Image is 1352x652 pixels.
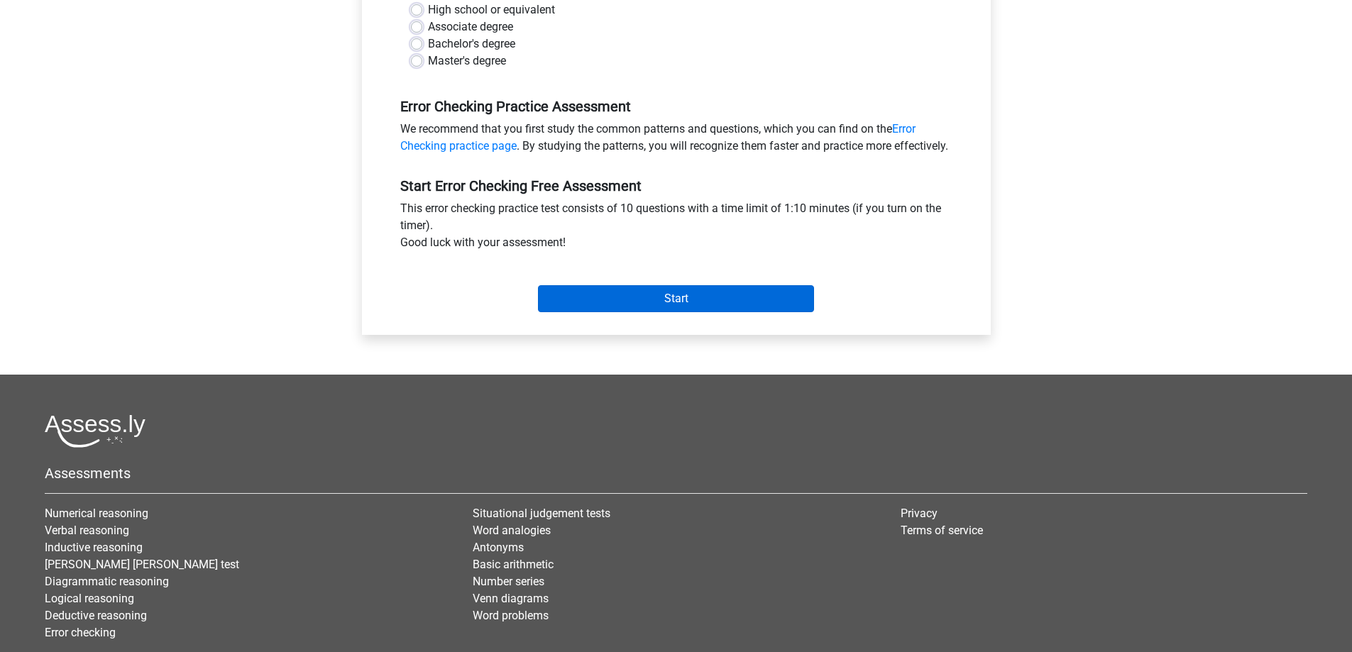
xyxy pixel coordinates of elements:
[473,592,549,605] a: Venn diagrams
[45,524,129,537] a: Verbal reasoning
[473,575,544,588] a: Number series
[473,507,610,520] a: Situational judgement tests
[428,1,555,18] label: High school or equivalent
[45,507,148,520] a: Numerical reasoning
[45,414,145,448] img: Assessly logo
[428,18,513,35] label: Associate degree
[473,558,554,571] a: Basic arithmetic
[400,122,916,153] a: Error Checking practice page
[45,541,143,554] a: Inductive reasoning
[45,609,147,622] a: Deductive reasoning
[400,98,952,115] h5: Error Checking Practice Assessment
[45,626,116,639] a: Error checking
[473,524,551,537] a: Word analogies
[538,285,814,312] input: Start
[901,524,983,537] a: Terms of service
[45,465,1307,482] h5: Assessments
[901,507,938,520] a: Privacy
[428,35,515,53] label: Bachelor's degree
[473,541,524,554] a: Antonyms
[45,558,239,571] a: [PERSON_NAME] [PERSON_NAME] test
[390,121,963,160] div: We recommend that you first study the common patterns and questions, which you can find on the . ...
[45,575,169,588] a: Diagrammatic reasoning
[390,200,963,257] div: This error checking practice test consists of 10 questions with a time limit of 1:10 minutes (if ...
[400,177,952,194] h5: Start Error Checking Free Assessment
[45,592,134,605] a: Logical reasoning
[473,609,549,622] a: Word problems
[428,53,506,70] label: Master's degree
